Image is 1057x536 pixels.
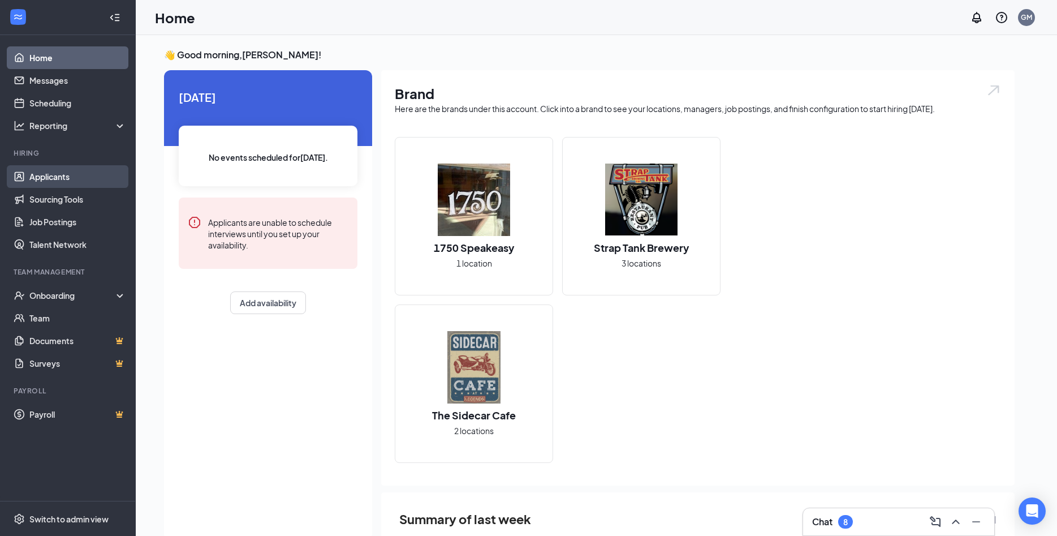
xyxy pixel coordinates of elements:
a: Home [29,46,126,69]
svg: Settings [14,513,25,525]
h3: 👋 Good morning, [PERSON_NAME] ! [164,49,1015,61]
svg: Notifications [970,11,983,24]
a: Applicants [29,165,126,188]
h1: Home [155,8,195,27]
a: Team [29,307,126,329]
div: Switch to admin view [29,513,109,525]
h2: 1750 Speakeasy [422,241,526,255]
a: SurveysCrown [29,352,126,375]
a: Messages [29,69,126,92]
img: Strap Tank Brewery [605,164,678,236]
button: ComposeMessage [926,513,944,531]
svg: Error [188,216,201,229]
div: Applicants are unable to schedule interviews until you set up your availability. [208,216,348,251]
a: Sourcing Tools [29,188,126,211]
a: DocumentsCrown [29,329,126,352]
a: PayrollCrown [29,403,126,426]
svg: ChevronUp [949,515,963,529]
svg: Minimize [969,515,983,529]
span: 3 locations [622,257,661,269]
div: GM [1021,12,1032,22]
svg: Collapse [109,12,120,23]
div: Hiring [14,148,124,158]
button: ChevronUp [947,513,965,531]
div: Payroll [14,386,124,396]
h1: Brand [395,84,1001,103]
a: Job Postings [29,211,126,233]
button: Minimize [967,513,985,531]
div: Here are the brands under this account. Click into a brand to see your locations, managers, job p... [395,103,1001,114]
svg: WorkstreamLogo [12,11,24,23]
img: The Sidecar Cafe [438,331,510,404]
a: Scheduling [29,92,126,114]
div: Team Management [14,267,124,277]
svg: UserCheck [14,290,25,301]
div: Onboarding [29,290,117,301]
svg: Analysis [14,120,25,131]
a: Talent Network [29,233,126,256]
span: [DATE] [179,88,357,106]
h2: The Sidecar Cafe [421,408,527,422]
span: 2 locations [454,424,494,437]
span: 1 location [456,257,492,269]
svg: ComposeMessage [929,515,942,529]
span: No events scheduled for [DATE] . [209,151,328,164]
span: Summary of last week [399,509,531,529]
div: Open Intercom Messenger [1019,498,1046,525]
h3: Chat [812,516,832,528]
h2: Strap Tank Brewery [583,241,701,255]
img: 1750 Speakeasy [438,164,510,236]
div: Reporting [29,120,127,131]
img: open.6027fd2a22e1237b5b06.svg [986,84,1001,97]
div: 8 [843,517,848,527]
svg: QuestionInfo [995,11,1008,24]
button: Add availability [230,291,306,314]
